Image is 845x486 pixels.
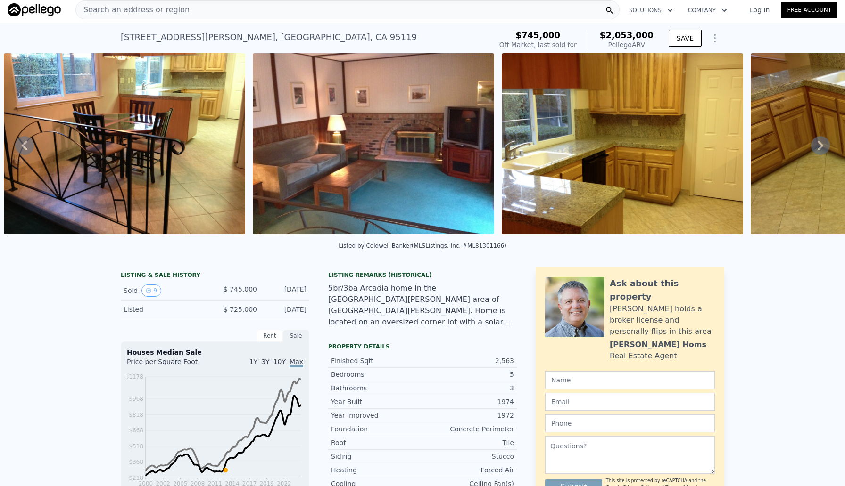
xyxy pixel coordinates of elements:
[331,452,422,461] div: Siding
[545,371,715,389] input: Name
[600,40,654,49] div: Pellego ARV
[8,3,61,16] img: Pellego
[129,459,143,465] tspan: $368
[125,373,143,380] tspan: $1178
[224,285,257,293] span: $ 745,000
[545,414,715,432] input: Phone
[127,357,215,372] div: Price per Square Foot
[339,243,506,249] div: Listed by Coldwell Banker (MLSListings, Inc. #ML81301166)
[328,283,517,328] div: 5br/3ba Arcadia home in the [GEOGRAPHIC_DATA][PERSON_NAME] area of [GEOGRAPHIC_DATA][PERSON_NAME]...
[502,53,743,234] img: Sale: 70112032 Parcel: 28627302
[129,443,143,450] tspan: $518
[265,305,307,314] div: [DATE]
[621,2,680,19] button: Solutions
[331,370,422,379] div: Bedrooms
[600,30,654,40] span: $2,053,000
[610,303,715,337] div: [PERSON_NAME] holds a broker license and personally flips in this area
[422,370,514,379] div: 5
[422,411,514,420] div: 1972
[265,284,307,297] div: [DATE]
[257,330,283,342] div: Rent
[4,53,245,234] img: Sale: 70112032 Parcel: 28627302
[422,356,514,365] div: 2,563
[331,397,422,406] div: Year Built
[124,305,207,314] div: Listed
[781,2,837,18] a: Free Account
[273,358,286,365] span: 10Y
[121,31,417,44] div: [STREET_ADDRESS][PERSON_NAME] , [GEOGRAPHIC_DATA] , CA 95119
[129,427,143,434] tspan: $668
[129,396,143,402] tspan: $968
[610,277,715,303] div: Ask about this property
[331,424,422,434] div: Foundation
[610,339,706,350] div: [PERSON_NAME] Homs
[331,411,422,420] div: Year Improved
[290,358,303,367] span: Max
[331,465,422,475] div: Heating
[738,5,781,15] a: Log In
[76,4,190,16] span: Search an address or region
[253,53,494,234] img: Sale: 70112032 Parcel: 28627302
[328,271,517,279] div: Listing Remarks (Historical)
[545,393,715,411] input: Email
[516,30,561,40] span: $745,000
[422,397,514,406] div: 1974
[331,383,422,393] div: Bathrooms
[422,383,514,393] div: 3
[331,438,422,447] div: Roof
[669,30,702,47] button: SAVE
[261,358,269,365] span: 3Y
[129,412,143,418] tspan: $818
[422,424,514,434] div: Concrete Perimeter
[610,350,677,362] div: Real Estate Agent
[129,475,143,481] tspan: $218
[141,284,161,297] button: View historical data
[127,348,303,357] div: Houses Median Sale
[249,358,257,365] span: 1Y
[328,343,517,350] div: Property details
[331,356,422,365] div: Finished Sqft
[121,271,309,281] div: LISTING & SALE HISTORY
[705,29,724,48] button: Show Options
[499,40,577,49] div: Off Market, last sold for
[224,306,257,313] span: $ 725,000
[422,452,514,461] div: Stucco
[680,2,735,19] button: Company
[422,465,514,475] div: Forced Air
[124,284,207,297] div: Sold
[422,438,514,447] div: Tile
[283,330,309,342] div: Sale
